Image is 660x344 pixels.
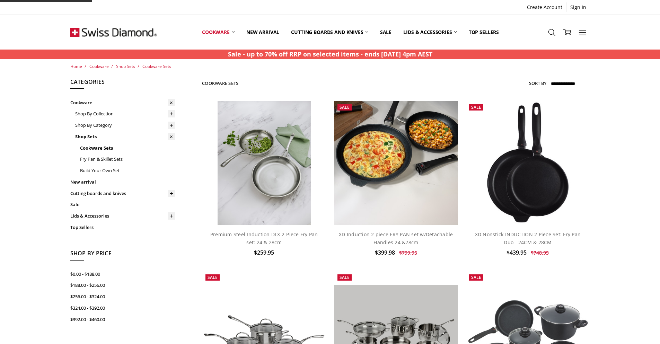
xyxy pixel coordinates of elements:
a: XD Nonstick INDUCTION 2 Piece Set: Fry Pan Duo - 24CM & 28CM [475,231,581,245]
a: Top Sellers [70,222,175,233]
a: New arrival [240,17,285,47]
a: XD Nonstick INDUCTION 2 Piece Set: Fry Pan Duo - 24CM & 28CM [466,101,590,225]
span: $259.95 [254,249,274,256]
img: Premium steel DLX 2pc fry pan set (28 and 24cm) life style shot [218,101,311,225]
a: Top Sellers [463,17,505,47]
a: $392.00 - $460.00 [70,314,175,325]
a: Cookware Sets [80,142,175,154]
a: Build Your Own Set [80,165,175,176]
a: Cutting boards and knives [285,17,374,47]
a: Lids & Accessories [70,210,175,222]
a: Premium Steel Induction DLX 2-Piece Fry Pan set: 24 & 28cm [210,231,318,245]
a: Shop Sets [75,131,175,142]
span: Sale [340,274,350,280]
a: Lids & Accessories [397,17,463,47]
a: Cookware Sets [142,63,171,69]
a: Cookware [196,17,240,47]
a: $0.00 - $188.00 [70,268,175,280]
label: Sort By [529,78,546,89]
span: $399.98 [375,249,395,256]
img: XD Induction 2 piece FRY PAN set w/Detachable Handles 24 &28cm [334,101,458,225]
a: XD Induction 2 piece FRY PAN set w/Detachable Handles 24 &28cm [339,231,453,245]
h5: Categories [70,78,175,89]
a: Fry Pan & Skillet Sets [80,153,175,165]
a: Cookware [70,97,175,108]
a: Create Account [523,2,566,12]
a: Cutting boards and knives [70,188,175,199]
a: Home [70,63,82,69]
a: $188.00 - $256.00 [70,280,175,291]
a: Shop By Collection [75,108,175,120]
a: $324.00 - $392.00 [70,302,175,314]
span: Sale [208,274,218,280]
span: $439.95 [507,249,527,256]
a: Sale [374,17,397,47]
img: XD Nonstick INDUCTION 2 Piece Set: Fry Pan Duo - 24CM & 28CM [485,101,571,225]
span: Sale [471,104,481,110]
span: $748.95 [531,249,549,256]
a: Shop By Category [75,120,175,131]
h5: Shop By Price [70,249,175,261]
a: Shop Sets [116,63,135,69]
span: Sale [340,104,350,110]
span: $799.95 [399,249,417,256]
strong: Sale - up to 70% off RRP on selected items - ends [DATE] 4pm AEST [228,50,432,58]
a: Sign In [566,2,590,12]
a: New arrival [70,176,175,188]
a: Premium steel DLX 2pc fry pan set (28 and 24cm) life style shot [202,101,326,225]
h1: Cookware Sets [202,80,238,86]
img: Free Shipping On Every Order [70,15,157,50]
a: Sale [70,199,175,210]
span: Sale [471,274,481,280]
a: $256.00 - $324.00 [70,291,175,302]
a: Cookware [89,63,109,69]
